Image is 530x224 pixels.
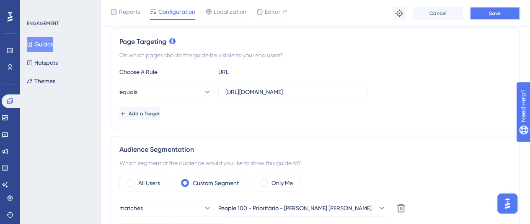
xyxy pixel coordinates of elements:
span: Configuration [158,7,195,17]
button: Cancel [413,7,463,20]
span: equals [119,87,137,97]
span: Localization [214,7,246,17]
div: ENGAGEMENT [27,20,59,27]
button: equals [119,84,212,100]
button: Guides [27,37,53,52]
span: Reports [119,7,140,17]
div: Audience Segmentation [119,145,511,155]
span: Editor [265,7,280,17]
label: Custom Segment [193,178,239,188]
span: Save [489,10,501,17]
input: yourwebsite.com/path [225,87,360,97]
div: Page Targeting [119,37,511,47]
button: Save [470,7,520,20]
label: Only Me [271,178,293,188]
button: Themes [27,74,55,89]
iframe: UserGuiding AI Assistant Launcher [495,191,520,216]
span: Add a Target [129,110,160,117]
span: matches [119,203,143,213]
div: On which pages should the guide be visible to your end users? [119,50,511,60]
div: URL [218,67,310,77]
button: Add a Target [119,107,160,120]
button: Hotspots [27,55,58,70]
button: matches [119,200,212,216]
div: Which segment of the audience would you like to show this guide to? [119,158,511,168]
span: People 100 - Prioritário - [PERSON_NAME] [PERSON_NAME] [218,203,372,213]
label: All Users [138,178,160,188]
span: Need Help? [20,2,52,12]
button: People 100 - Prioritário - [PERSON_NAME] [PERSON_NAME] [218,200,386,216]
span: Cancel [429,10,447,17]
div: Choose A Rule [119,67,212,77]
